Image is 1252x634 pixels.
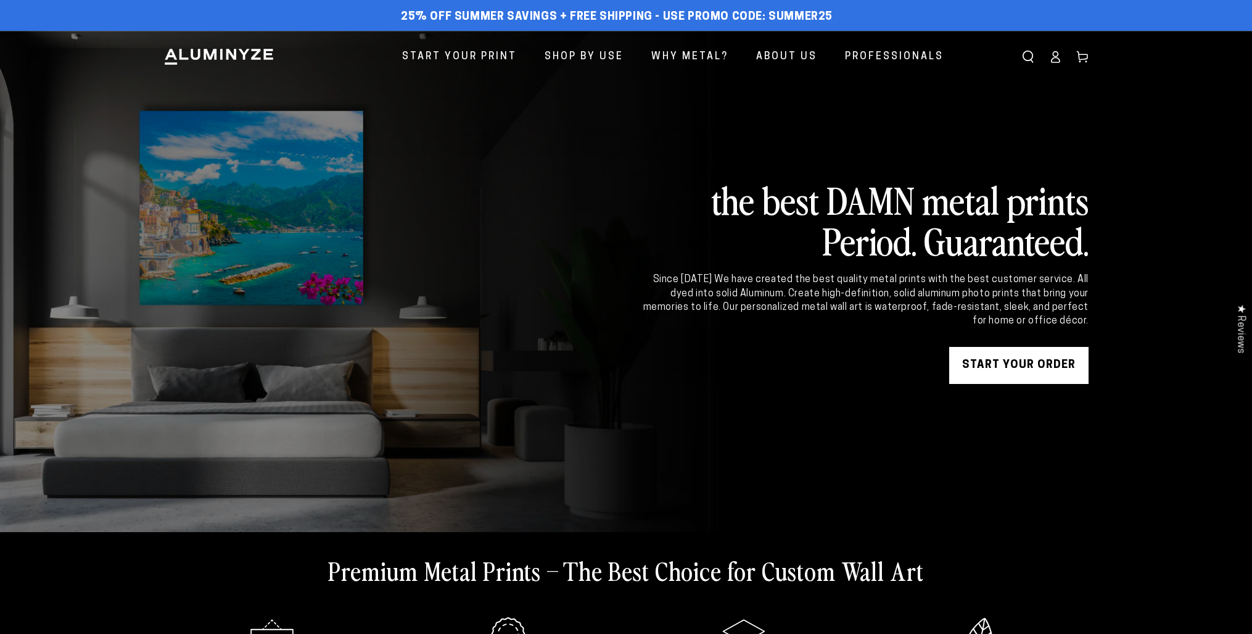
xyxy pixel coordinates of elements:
[845,48,944,66] span: Professionals
[163,48,274,66] img: Aluminyze
[328,554,924,586] h2: Premium Metal Prints – The Best Choice for Custom Wall Art
[535,41,633,73] a: Shop By Use
[756,48,817,66] span: About Us
[393,41,526,73] a: Start Your Print
[402,48,517,66] span: Start Your Print
[1229,294,1252,363] div: Click to open Judge.me floating reviews tab
[642,41,738,73] a: Why Metal?
[836,41,953,73] a: Professionals
[641,273,1089,328] div: Since [DATE] We have created the best quality metal prints with the best customer service. All dy...
[949,347,1089,384] a: START YOUR Order
[401,10,833,24] span: 25% off Summer Savings + Free Shipping - Use Promo Code: SUMMER25
[641,179,1089,261] h2: the best DAMN metal prints Period. Guaranteed.
[545,48,624,66] span: Shop By Use
[651,48,728,66] span: Why Metal?
[1015,43,1042,70] summary: Search our site
[747,41,826,73] a: About Us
